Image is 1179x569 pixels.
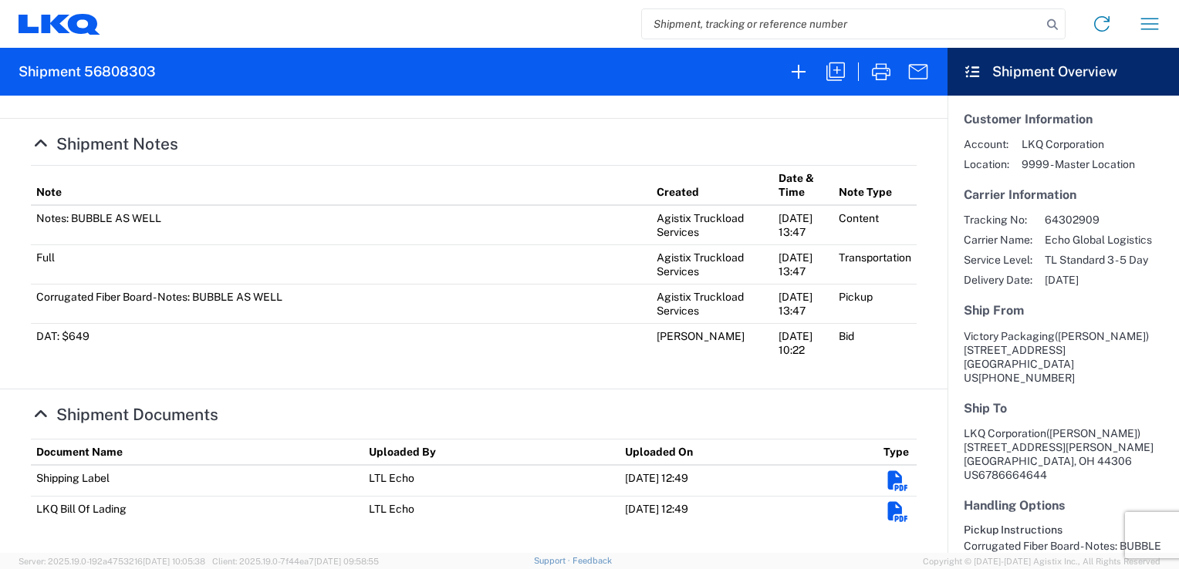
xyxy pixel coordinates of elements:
span: Client: 2025.19.0-7f44ea7 [212,557,379,566]
span: [STREET_ADDRESS] [964,344,1066,356]
span: [DATE] 10:05:38 [143,557,205,566]
h5: Ship From [964,303,1163,318]
a: Hide Details [31,134,178,153]
span: Victory Packaging [964,330,1055,342]
td: Pickup [833,284,917,324]
span: Copyright © [DATE]-[DATE] Agistix Inc., All Rights Reserved [923,554,1160,568]
h5: Carrier Information [964,187,1163,202]
td: Corrugated Fiber Board - Notes: BUBBLE AS WELL [31,284,651,324]
span: Account: [964,137,1009,151]
div: Corrugated Fiber Board - Notes: BUBBLE AS WELL [964,539,1163,567]
th: Note [31,166,651,206]
th: Uploaded By [363,439,620,466]
th: Date & Time [773,166,833,206]
span: ([PERSON_NAME]) [1046,427,1140,439]
span: [PHONE_NUMBER] [978,372,1075,384]
span: LKQ Corporation [1022,137,1135,151]
td: [DATE] 13:47 [773,284,833,324]
td: [DATE] 13:47 [773,245,833,284]
th: Created [651,166,773,206]
span: Echo Global Logistics [1045,233,1152,247]
table: Shipment Notes [31,165,917,362]
td: Agistix Truckload Services [651,205,773,245]
h5: Customer Information [964,112,1163,126]
th: Note Type [833,166,917,206]
span: 6786664644 [978,469,1047,481]
input: Shipment, tracking or reference number [642,9,1042,39]
span: 64302909 [1045,213,1152,227]
span: [DATE] [1045,273,1152,287]
h5: Handling Options [964,498,1163,513]
td: Content [833,205,917,245]
td: LTL Echo [363,465,620,497]
address: [GEOGRAPHIC_DATA] US [964,329,1163,385]
td: Agistix Truckload Services [651,284,773,324]
em: Download [886,502,910,521]
td: [DATE] 10:22 [773,324,833,363]
td: LKQ Bill Of Lading [31,497,363,527]
span: Service Level: [964,253,1032,267]
td: Shipping Label [31,465,363,497]
a: Feedback [573,556,612,565]
header: Shipment Overview [948,48,1179,96]
td: LTL Echo [363,497,620,527]
td: Bid [833,324,917,363]
td: [DATE] 12:49 [620,465,878,497]
span: TL Standard 3 - 5 Day [1045,253,1152,267]
th: Uploaded On [620,439,878,466]
td: [DATE] 13:47 [773,205,833,245]
table: Shipment Documents [31,439,917,527]
a: Support [534,556,573,565]
em: Download [886,471,910,490]
span: 9999 - Master Location [1022,157,1135,171]
td: [DATE] 12:49 [620,497,878,527]
span: Location: [964,157,1009,171]
h5: Ship To [964,401,1163,416]
span: Carrier Name: [964,233,1032,247]
h6: Pickup Instructions [964,524,1163,537]
h2: Shipment 56808303 [19,62,156,81]
span: LKQ Corporation [STREET_ADDRESS][PERSON_NAME] [964,427,1154,453]
span: Tracking No: [964,213,1032,227]
td: [PERSON_NAME] [651,324,773,363]
a: Hide Details [31,405,218,424]
td: Notes: BUBBLE AS WELL [31,205,651,245]
address: [GEOGRAPHIC_DATA], OH 44306 US [964,426,1163,482]
th: Type [878,439,917,466]
span: ([PERSON_NAME]) [1055,330,1149,342]
span: Delivery Date: [964,273,1032,287]
td: Agistix Truckload Services [651,245,773,284]
td: Full [31,245,651,284]
td: Transportation [833,245,917,284]
td: DAT: $649 [31,324,651,363]
span: [DATE] 09:58:55 [314,557,379,566]
th: Document Name [31,439,363,466]
span: Server: 2025.19.0-192a4753216 [19,557,205,566]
